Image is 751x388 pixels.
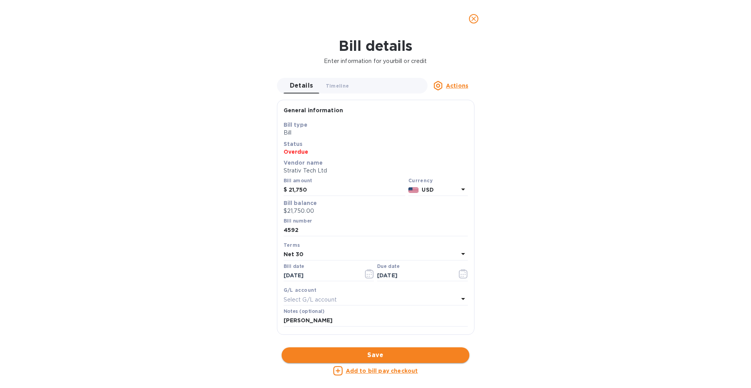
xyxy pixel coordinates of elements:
label: Bill amount [284,179,312,183]
b: Net 30 [284,251,304,257]
p: $21,750.00 [284,207,468,215]
b: G/L account [284,287,317,293]
b: Bill type [284,122,307,128]
span: Timeline [326,82,349,90]
p: Strativ Tech Ltd [284,167,468,175]
b: Bill balance [284,200,317,206]
label: Notes (optional) [284,309,325,314]
label: Bill number [284,219,312,223]
button: Save [282,347,469,363]
u: Actions [446,83,468,89]
span: Save [288,350,463,360]
p: Select G/L account [284,296,337,304]
h1: Bill details [6,38,745,54]
span: Details [290,80,313,91]
input: Enter notes [284,315,468,327]
label: Bill date [284,264,304,269]
input: Select date [284,270,358,282]
b: General information [284,107,343,113]
div: $ [284,184,289,196]
input: Due date [377,270,451,282]
b: Vendor name [284,160,323,166]
b: Terms [284,242,300,248]
img: USD [408,187,419,193]
label: Due date [377,264,399,269]
button: close [464,9,483,28]
b: Status [284,141,303,147]
p: Bill [284,129,468,137]
u: Add to bill pay checkout [346,368,418,374]
input: $ Enter bill amount [289,184,405,196]
p: Enter information for your bill or credit [6,57,745,65]
b: Currency [408,178,433,183]
b: USD [422,187,433,193]
input: Enter bill number [284,225,468,236]
p: Overdue [284,148,468,156]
